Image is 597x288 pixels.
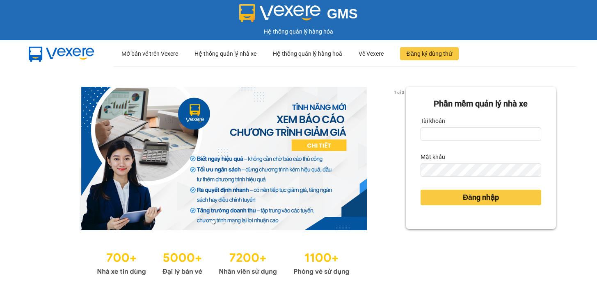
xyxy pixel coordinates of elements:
[239,4,320,22] img: logo 2
[239,12,358,19] a: GMS
[222,220,225,224] li: slide item 2
[421,163,541,177] input: Mật khẩu
[41,87,53,230] button: previous slide / item
[394,87,406,230] button: next slide / item
[97,247,350,278] img: Statistics.png
[421,98,541,110] div: Phần mềm quản lý nhà xe
[407,49,452,58] span: Đăng ký dùng thử
[21,40,103,67] img: mbUUG5Q.png
[327,6,358,21] span: GMS
[359,41,384,67] div: Về Vexere
[391,87,406,98] p: 1 of 3
[194,41,256,67] div: Hệ thống quản lý nhà xe
[400,47,459,60] button: Đăng ký dùng thử
[421,114,445,127] label: Tài khoản
[121,41,178,67] div: Mở bán vé trên Vexere
[421,127,541,141] input: Tài khoản
[273,41,342,67] div: Hệ thống quản lý hàng hoá
[212,220,215,224] li: slide item 1
[421,190,541,205] button: Đăng nhập
[463,192,499,203] span: Đăng nhập
[231,220,235,224] li: slide item 3
[2,27,595,36] div: Hệ thống quản lý hàng hóa
[421,150,445,163] label: Mật khẩu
